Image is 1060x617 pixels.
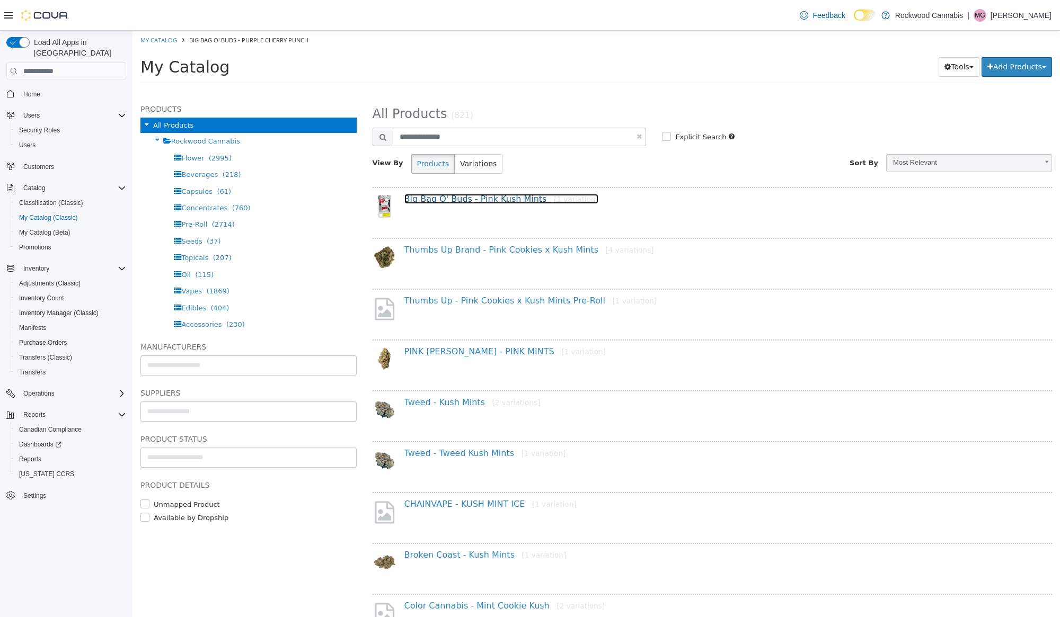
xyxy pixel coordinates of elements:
button: Customers [2,159,130,174]
span: Classification (Classic) [15,196,126,209]
span: Promotions [15,241,126,254]
button: Users [19,109,44,122]
span: Adjustments (Classic) [15,277,126,290]
span: Users [19,141,36,149]
span: Home [23,90,40,99]
button: Tools [806,26,847,46]
img: 150 [240,164,264,187]
span: (760) [100,173,118,181]
span: Accessories [49,290,89,298]
img: 150 [240,418,264,442]
span: Users [15,139,126,151]
span: My Catalog (Classic) [19,213,78,222]
span: Inventory [23,264,49,273]
a: Color Cannabis - Mint Cookie Kush[2 variations] [272,570,473,580]
button: [US_STATE] CCRS [11,467,130,481]
a: Inventory Count [15,292,68,305]
span: Transfers [19,368,46,377]
button: Classification (Classic) [11,195,130,210]
button: My Catalog (Beta) [11,225,130,240]
a: Tweed - Kush Mints[2 variations] [272,366,408,377]
span: Washington CCRS [15,468,126,480]
img: 150 [240,367,264,391]
a: Transfers [15,366,50,379]
input: Dark Mode [854,10,876,21]
span: Adjustments (Classic) [19,279,81,288]
small: [1 variation] [429,317,473,325]
h5: Products [8,72,224,85]
span: (1869) [74,256,97,264]
a: Purchase Orders [15,336,72,349]
span: (207) [81,223,99,231]
span: Reports [19,455,41,463]
span: Sort By [717,128,746,136]
a: Classification (Classic) [15,196,87,209]
button: Inventory [19,262,54,275]
a: Most Relevant [754,123,920,141]
span: Inventory [19,262,126,275]
span: Operations [19,387,126,400]
span: Reports [23,410,46,419]
button: Reports [2,407,130,422]
span: Manifests [19,324,46,332]
span: View By [240,128,271,136]
a: Security Roles [15,124,64,137]
span: Canadian Compliance [19,425,82,434]
p: [PERSON_NAME] [991,9,1052,22]
small: [1 variation] [421,164,466,173]
a: My Catalog (Classic) [15,211,82,224]
a: Dashboards [15,438,66,451]
div: Massimo Garcia [974,9,986,22]
span: Most Relevant [754,124,905,140]
span: Beverages [49,140,85,148]
span: Concentrates [49,173,95,181]
small: [2 variations] [424,571,472,579]
h5: Product Details [8,448,224,461]
span: Security Roles [19,126,60,135]
span: My Catalog (Beta) [15,226,126,239]
button: Reports [19,408,50,421]
span: Canadian Compliance [15,423,126,436]
label: Explicit Search [540,101,594,112]
button: Settings [2,488,130,503]
a: Manifests [15,321,50,334]
span: Inventory Manager (Classic) [15,307,126,319]
a: My Catalog [8,5,45,13]
span: My Catalog [8,27,97,46]
button: Inventory [2,261,130,276]
button: Users [11,138,130,153]
small: [1 variation] [400,469,444,478]
span: Transfers (Classic) [15,351,126,364]
button: Reports [11,452,130,467]
h5: Product Status [8,402,224,415]
p: | [967,9,969,22]
label: Available by Dropship [19,482,96,493]
span: Capsules [49,157,80,165]
span: Seeds [49,207,69,214]
span: Inventory Count [19,294,64,302]
span: Vapes [49,256,69,264]
a: [US_STATE] CCRS [15,468,78,480]
a: Broken Coast - Kush Mints[1 variation] [272,519,434,529]
button: Users [2,108,130,123]
span: Pre-Roll [49,190,75,198]
small: [2 variations] [360,368,408,376]
span: Security Roles [15,124,126,137]
span: Purchase Orders [19,338,67,347]
img: missing-image.png [240,570,264,596]
small: [1 variation] [390,520,434,529]
span: (61) [84,157,99,165]
a: Thumbs Up Brand - Pink Cookies x Kush Mints[4 variations] [272,214,522,224]
span: Operations [23,389,55,398]
span: Oil [49,240,58,248]
a: Customers [19,160,58,173]
nav: Complex example [6,82,126,531]
span: Flower [49,123,72,131]
span: Reports [15,453,126,466]
span: (218) [90,140,109,148]
span: Dashboards [15,438,126,451]
img: 150 [240,520,264,543]
button: Transfers (Classic) [11,350,130,365]
button: Adjustments (Classic) [11,276,130,291]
